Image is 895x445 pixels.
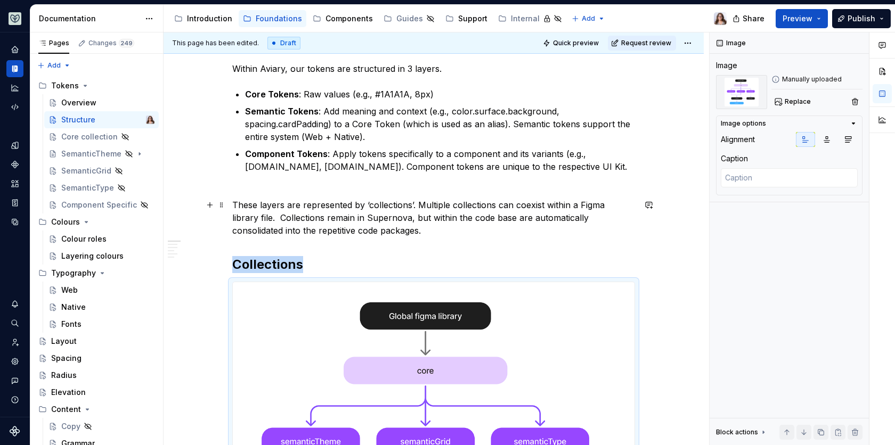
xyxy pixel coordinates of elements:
[232,62,635,75] p: Within Aviary, our tokens are structured in 3 layers.
[232,256,635,273] h2: Collections
[245,89,299,100] strong: Core Tokens
[34,384,159,401] a: Elevation
[716,60,737,71] div: Image
[553,39,599,47] span: Quick preview
[44,94,159,111] a: Overview
[61,302,86,312] div: Native
[721,119,766,128] div: Image options
[245,106,319,117] strong: Semantic Tokens
[326,13,373,24] div: Components
[716,425,768,440] div: Block actions
[6,353,23,370] div: Settings
[51,80,79,91] div: Tokens
[51,353,82,364] div: Spacing
[776,9,828,28] button: Preview
[540,36,604,51] button: Quick preview
[146,116,154,124] img: Brittany Hogg
[783,13,812,24] span: Preview
[832,9,891,28] button: Publish
[6,315,23,332] button: Search ⌘K
[61,149,121,159] div: SemanticTheme
[6,295,23,312] div: Notifications
[6,175,23,192] a: Assets
[6,137,23,154] a: Design tokens
[61,251,124,261] div: Layering colours
[6,156,23,173] a: Components
[714,12,727,25] img: Brittany Hogg
[44,418,159,435] a: Copy
[6,79,23,96] a: Analytics
[6,372,23,389] div: Contact support
[721,153,748,164] div: Caption
[34,213,159,230] div: Colours
[88,39,134,47] div: Changes
[61,183,114,193] div: SemanticType
[267,37,300,50] div: Draft
[245,147,635,186] p: : Apply tokens specifically to a component and its variants (e.g., [DOMAIN_NAME], [DOMAIN_NAME])....
[170,10,237,27] a: Introduction
[771,94,816,109] button: Replace
[716,75,767,109] img: ab553722-4650-4f4b-ab62-945b7c65cbaf.png
[51,336,77,347] div: Layout
[44,162,159,179] a: SemanticGrid
[61,319,82,329] div: Fonts
[34,77,159,94] div: Tokens
[44,316,159,333] a: Fonts
[256,13,302,24] div: Foundations
[6,98,23,116] a: Code automation
[119,39,134,47] span: 249
[6,60,23,77] a: Documentation
[34,367,159,384] a: Radius
[245,105,635,143] p: : Add meaning and context (e.g., color.surface.background, spacing.cardPadding) to a Core Token (...
[44,299,159,316] a: Native
[44,145,159,162] a: SemanticTheme
[785,97,811,106] span: Replace
[441,10,492,27] a: Support
[61,114,95,125] div: Structure
[458,13,487,24] div: Support
[721,119,858,128] button: Image options
[6,334,23,351] a: Invite team
[6,213,23,230] a: Data sources
[44,196,159,213] a: Component Specific
[9,12,21,25] img: 256e2c79-9abd-4d59-8978-03feab5a3943.png
[44,230,159,248] a: Colour roles
[232,199,635,237] p: These layers are represented by ‘collections’. Multiple collections can coexist within a Figma li...
[621,39,671,47] span: Request review
[511,13,540,24] div: Internal
[51,387,86,398] div: Elevation
[608,36,676,51] button: Request review
[721,134,755,145] div: Alignment
[170,8,566,29] div: Page tree
[34,333,159,350] a: Layout
[239,10,306,27] a: Foundations
[61,234,107,244] div: Colour roles
[568,11,608,26] button: Add
[34,401,159,418] div: Content
[61,285,78,295] div: Web
[245,88,635,101] p: : Raw values (e.g., #1A1A1A, 8px)
[743,13,764,24] span: Share
[61,166,111,176] div: SemanticGrid
[308,10,377,27] a: Components
[34,350,159,367] a: Spacing
[6,41,23,58] a: Home
[51,404,81,415] div: Content
[245,149,328,159] strong: Component Tokens
[61,97,96,108] div: Overview
[34,58,74,73] button: Add
[848,13,875,24] span: Publish
[771,75,863,84] div: Manually uploaded
[396,13,423,24] div: Guides
[494,10,566,27] a: Internal
[34,265,159,282] div: Typography
[44,248,159,265] a: Layering colours
[10,426,20,436] a: Supernova Logo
